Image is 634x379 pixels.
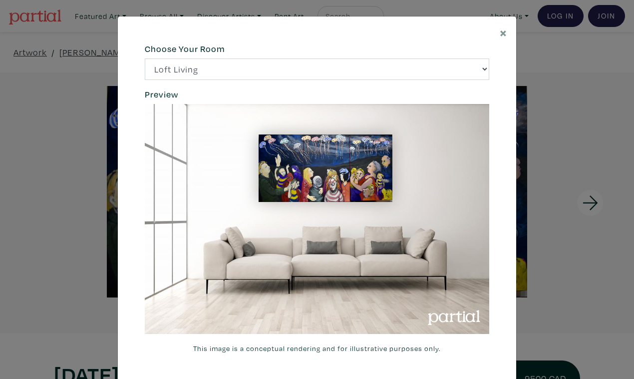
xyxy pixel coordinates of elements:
[145,104,489,334] img: phpThumb.php
[145,343,489,354] small: This image is a conceptual rendering and for illustrative purposes only.
[145,43,489,54] h6: Choose Your Room
[145,89,489,100] h6: Preview
[491,16,516,48] button: Close
[259,134,392,201] img: phpThumb.php
[500,23,507,41] span: ×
